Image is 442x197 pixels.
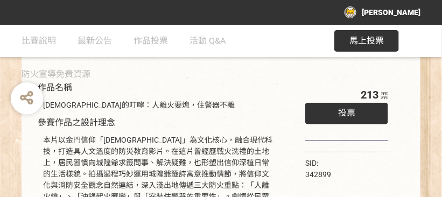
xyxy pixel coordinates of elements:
[22,69,90,79] span: 防火宣導免費資源
[305,159,331,179] span: SID: 342899
[22,36,56,46] span: 比賽說明
[78,36,112,46] span: 最新公告
[349,36,384,46] span: 馬上投票
[190,36,226,46] span: 活動 Q&A
[43,100,273,111] div: [DEMOGRAPHIC_DATA]的叮嚀：人離火要熄，住警器不離
[361,88,378,101] span: 213
[338,108,355,118] span: 投票
[38,117,115,128] span: 參賽作品之設計理念
[134,36,168,46] span: 作品投票
[381,92,388,100] span: 票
